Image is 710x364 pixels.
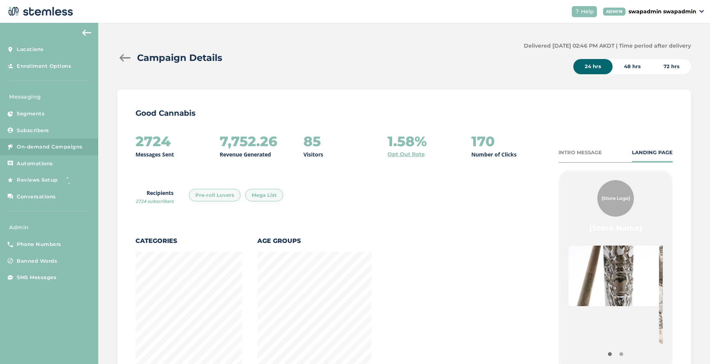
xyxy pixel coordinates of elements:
[189,189,241,202] div: Pre-roll Lovers
[616,348,627,360] button: Item 1
[64,172,79,188] img: glitter-stars-b7820f95.gif
[220,134,277,149] h2: 7,752.26
[581,8,594,16] span: Help
[388,134,427,149] h2: 1.58%
[603,8,626,16] div: ADMIN
[575,9,579,14] img: icon-help-white-03924b79.svg
[17,176,58,184] span: Reviews Setup
[672,327,710,364] iframe: Chat Widget
[17,274,56,281] span: SMS Messages
[17,127,49,134] span: Subscribers
[136,108,673,118] p: Good Cannabis
[632,149,673,156] div: LANDING PAGE
[573,59,613,74] div: 24 hrs
[602,195,630,202] span: {Store Logo}
[17,193,56,201] span: Conversations
[604,348,616,360] button: Item 0
[245,189,283,202] div: Mega List
[17,46,44,53] span: Locations
[471,150,517,158] p: Number of Clicks
[568,246,659,306] img: pqNgwyJ2WjmK9ANGVfjfnR4JQjrF7dN6OlhT4Yne.jpg
[136,134,171,149] h2: 2724
[629,8,696,16] p: swapadmin swapadmin
[558,149,602,156] div: INTRO MESSAGE
[652,59,691,74] div: 72 hrs
[388,150,425,158] a: Opt Out Rate
[303,150,323,158] p: Visitors
[220,150,271,158] p: Revenue Generated
[137,51,222,65] h2: Campaign Details
[17,143,83,151] span: On-demand Campaigns
[589,223,643,233] label: {Store Name}
[17,257,57,265] span: Banned Words
[613,59,652,74] div: 48 hrs
[257,236,372,246] label: Age Groups
[471,134,495,149] h2: 170
[6,4,73,19] img: logo-dark-0685b13c.svg
[17,241,61,248] span: Phone Numbers
[82,30,91,36] img: icon-arrow-back-accent-c549486e.svg
[303,134,321,149] h2: 85
[136,236,242,246] label: Categories
[699,10,704,13] img: icon_down-arrow-small-66adaf34.svg
[524,42,691,50] label: Delivered [DATE] 02:46 PM AKDT | Time period after delivery
[17,62,71,70] span: Enrollment Options
[136,150,174,158] p: Messages Sent
[17,110,45,118] span: Segments
[136,189,174,205] label: Recipients
[17,160,53,168] span: Automations
[136,198,174,204] span: 2724 subscribers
